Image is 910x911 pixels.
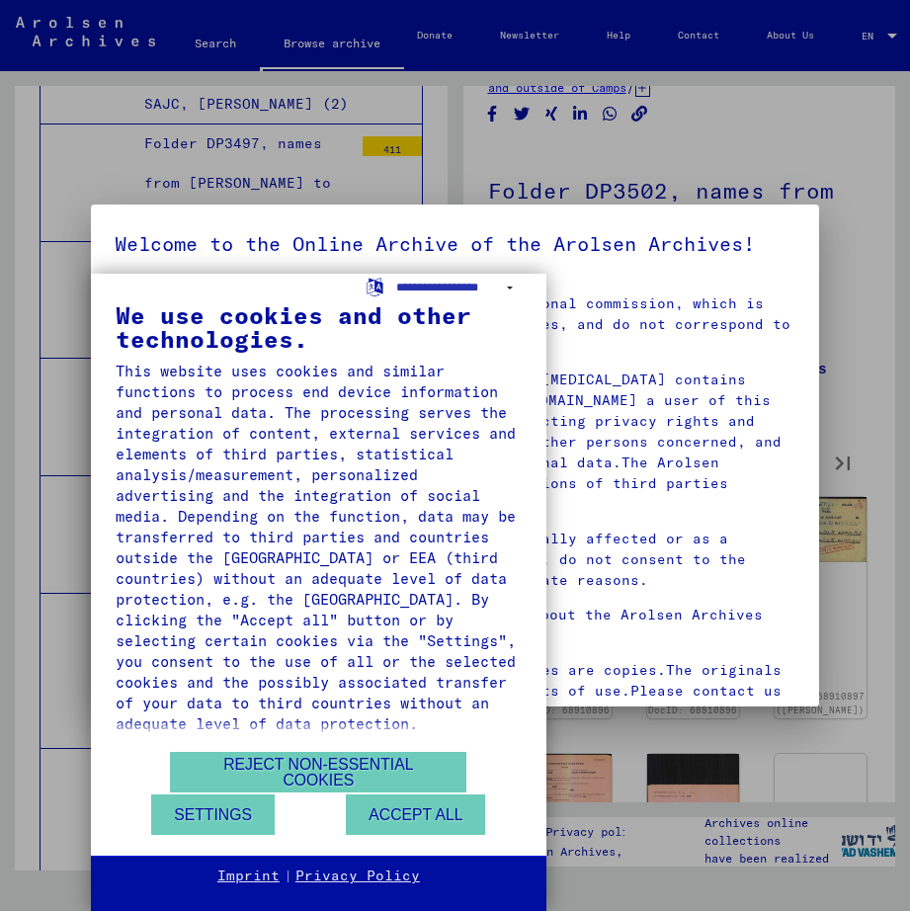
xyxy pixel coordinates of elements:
div: This website uses cookies and similar functions to process end device information and personal da... [116,361,522,734]
div: We use cookies and other technologies. [116,303,522,351]
button: Accept all [346,794,485,835]
a: Privacy Policy [295,867,420,886]
button: Settings [151,794,275,835]
button: Reject non-essential cookies [170,752,466,792]
a: Imprint [217,867,280,886]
